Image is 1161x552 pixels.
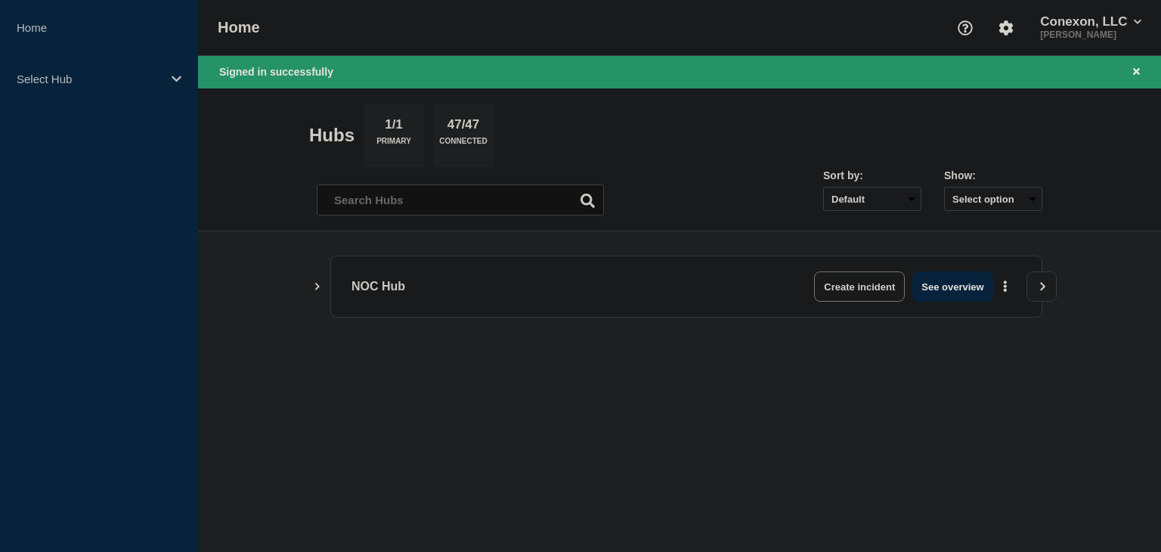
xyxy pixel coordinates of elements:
[1037,14,1144,29] button: Conexon, LLC
[990,12,1022,44] button: Account settings
[314,281,321,293] button: Show Connected Hubs
[944,169,1042,181] div: Show:
[439,137,487,153] p: Connected
[376,137,411,153] p: Primary
[309,125,354,146] h2: Hubs
[823,169,921,181] div: Sort by:
[351,271,769,302] p: NOC Hub
[17,73,162,85] p: Select Hub
[949,12,981,44] button: Support
[823,187,921,211] select: Sort by
[379,117,409,137] p: 1/1
[944,187,1042,211] button: Select option
[1026,271,1057,302] button: View
[912,271,992,302] button: See overview
[814,271,905,302] button: Create incident
[1037,29,1144,40] p: [PERSON_NAME]
[218,19,260,36] h1: Home
[441,117,485,137] p: 47/47
[219,66,333,78] span: Signed in successfully
[995,273,1015,301] button: More actions
[317,185,604,216] input: Search Hubs
[1127,64,1146,81] button: Close banner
